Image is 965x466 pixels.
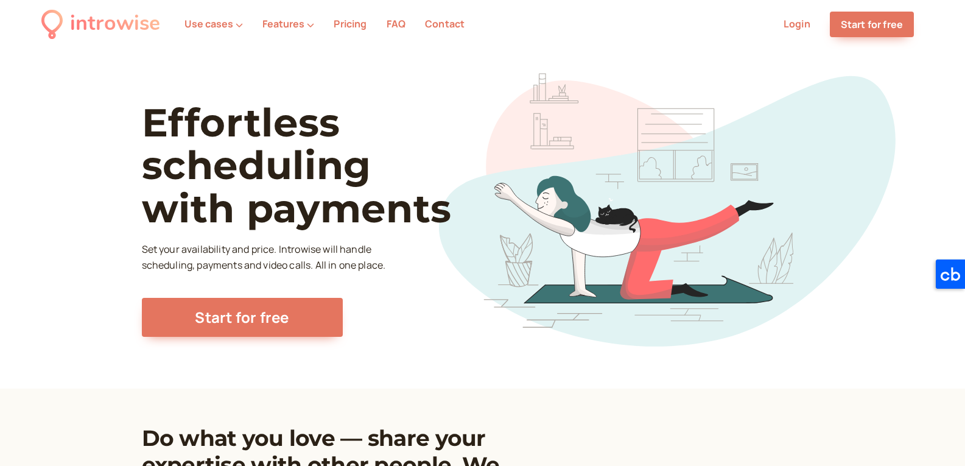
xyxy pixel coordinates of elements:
[387,17,405,30] a: FAQ
[142,101,496,230] h1: Effortless scheduling with payments
[425,17,465,30] a: Contact
[784,17,810,30] a: Login
[262,18,314,29] button: Features
[142,242,389,274] p: Set your availability and price. Introwise will handle scheduling, payments and video calls. All ...
[41,7,160,41] a: introwise
[830,12,914,37] a: Start for free
[70,7,160,41] div: introwise
[184,18,243,29] button: Use cases
[334,17,367,30] a: Pricing
[904,408,965,466] iframe: Chat Widget
[142,298,343,337] a: Start for free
